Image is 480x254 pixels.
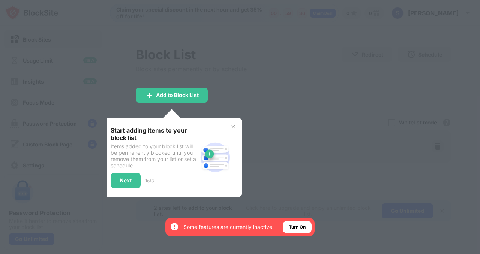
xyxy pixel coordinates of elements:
[145,178,154,184] div: 1 of 3
[230,124,236,130] img: x-button.svg
[197,139,233,175] img: block-site.svg
[120,178,132,184] div: Next
[111,127,197,142] div: Start adding items to your block list
[111,143,197,169] div: Items added to your block list will be permanently blocked until you remove them from your list o...
[289,223,306,231] div: Turn On
[156,92,199,98] div: Add to Block List
[170,222,179,231] img: error-circle-white.svg
[183,223,274,231] div: Some features are currently inactive.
